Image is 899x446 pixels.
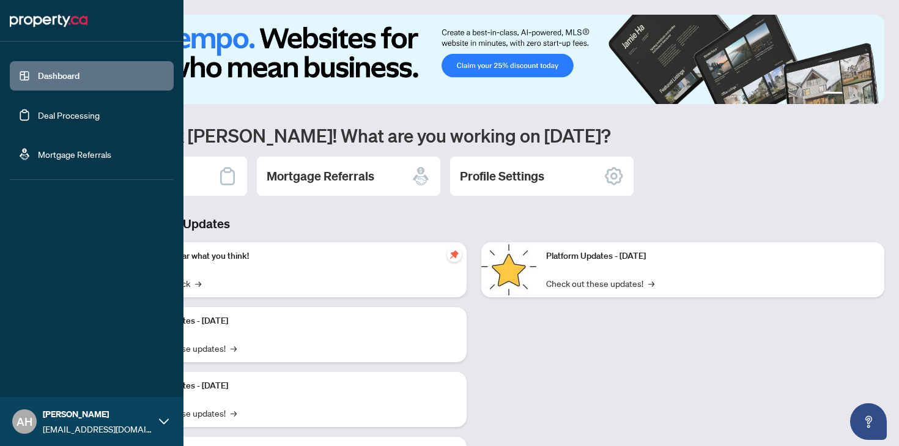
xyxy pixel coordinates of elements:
button: 1 [823,92,843,97]
a: Mortgage Referrals [38,149,111,160]
p: Platform Updates - [DATE] [128,314,457,328]
h2: Mortgage Referrals [267,168,374,185]
h3: Brokerage & Industry Updates [64,215,884,232]
p: Platform Updates - [DATE] [128,379,457,393]
button: 4 [867,92,872,97]
a: Check out these updates!→ [546,277,654,290]
span: AH [17,413,32,430]
span: [EMAIL_ADDRESS][DOMAIN_NAME] [43,422,153,436]
span: → [648,277,654,290]
span: pushpin [447,247,462,262]
button: 2 [848,92,853,97]
span: [PERSON_NAME] [43,407,153,421]
img: Slide 0 [64,15,884,104]
button: Open asap [850,403,887,440]
img: Platform Updates - June 23, 2025 [481,242,536,297]
span: → [231,341,237,355]
button: 3 [857,92,862,97]
span: → [195,277,201,290]
a: Dashboard [38,70,80,81]
img: logo [10,11,87,31]
h1: Welcome back [PERSON_NAME]! What are you working on [DATE]? [64,124,884,147]
span: → [231,406,237,420]
a: Deal Processing [38,110,100,121]
p: We want to hear what you think! [128,250,457,263]
p: Platform Updates - [DATE] [546,250,875,263]
h2: Profile Settings [460,168,544,185]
